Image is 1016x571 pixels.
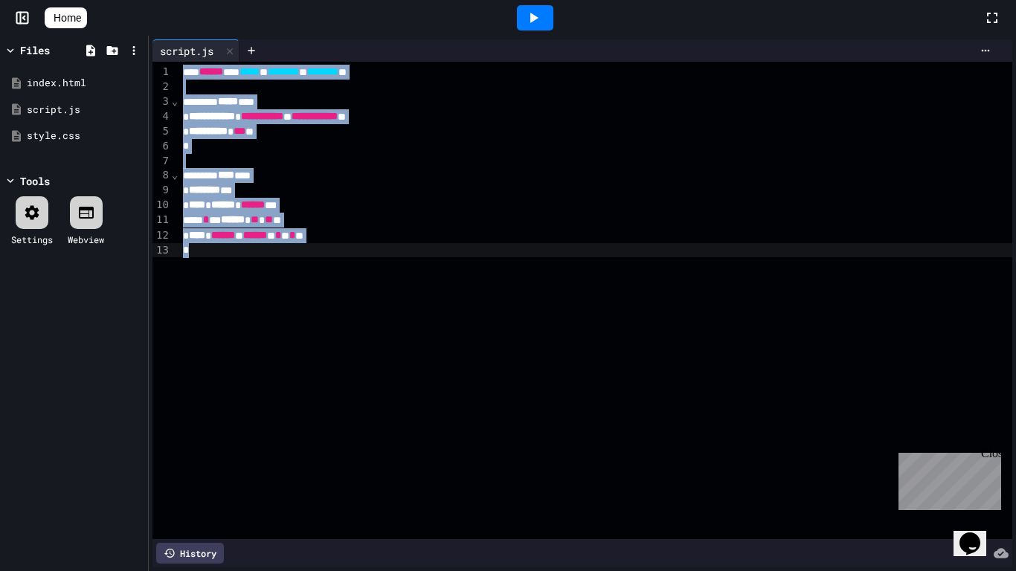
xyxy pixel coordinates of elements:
div: 13 [152,243,171,258]
div: 9 [152,183,171,198]
div: index.html [27,76,143,91]
div: 8 [152,168,171,183]
div: 3 [152,94,171,109]
div: Tools [20,173,50,189]
div: Chat with us now!Close [6,6,103,94]
div: Settings [11,233,53,246]
div: script.js [152,43,221,59]
div: 1 [152,65,171,80]
a: Home [45,7,87,28]
div: 6 [152,139,171,154]
span: Fold line [171,169,179,181]
div: style.css [27,129,143,143]
div: Webview [68,233,104,246]
div: 10 [152,198,171,213]
div: 2 [152,80,171,94]
div: 11 [152,213,171,228]
span: Home [54,10,81,25]
iframe: chat widget [893,447,1001,510]
div: script.js [27,103,143,117]
div: 12 [152,228,171,243]
div: Files [20,42,50,58]
div: script.js [152,39,239,62]
div: 7 [152,154,171,169]
div: 5 [152,124,171,139]
div: History [156,543,224,564]
span: Fold line [171,95,179,107]
div: 4 [152,109,171,124]
iframe: chat widget [954,512,1001,556]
